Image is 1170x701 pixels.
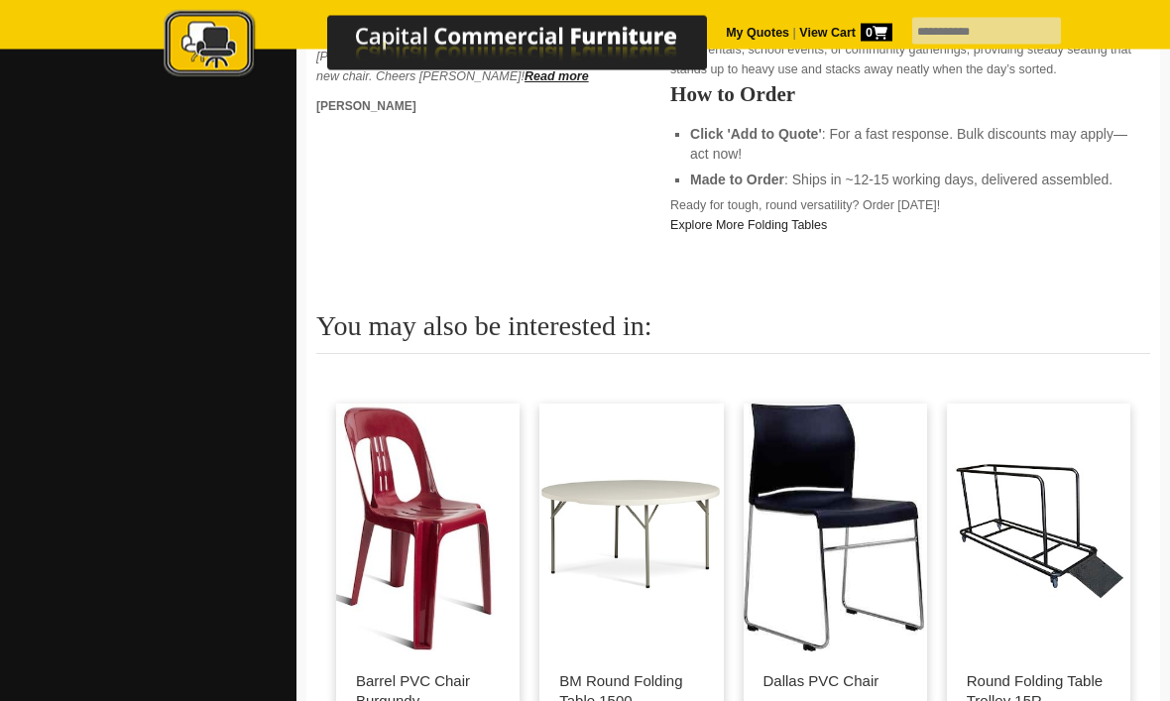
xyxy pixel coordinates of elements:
[690,125,1130,165] li: : For a fast response. Bulk discounts may apply—act now!
[670,196,1150,236] p: Ready for tough, round versatility? Order [DATE]!
[109,10,803,82] img: Capital Commercial Furniture Logo
[670,85,1150,105] h2: How to Order
[336,405,495,652] img: Barrel PVC Chair Burgundy
[690,171,1130,190] li: : Ships in ~12-15 working days, delivered assembled.
[763,672,907,692] p: Dallas PVC Chair
[799,26,892,40] strong: View Cart
[539,405,723,652] img: BM Round Folding Table 1500
[744,405,925,652] img: Dallas PVC Chair
[690,127,822,143] strong: Click 'Add to Quote'
[316,312,1150,355] h2: You may also be interested in:
[690,173,784,188] strong: Made to Order
[796,26,892,40] a: View Cart0
[670,219,827,233] a: Explore More Folding Tables
[947,405,1130,652] img: Round Folding Table Trolley 15R
[109,10,803,88] a: Capital Commercial Furniture Logo
[316,97,634,117] p: [PERSON_NAME]
[861,24,892,42] span: 0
